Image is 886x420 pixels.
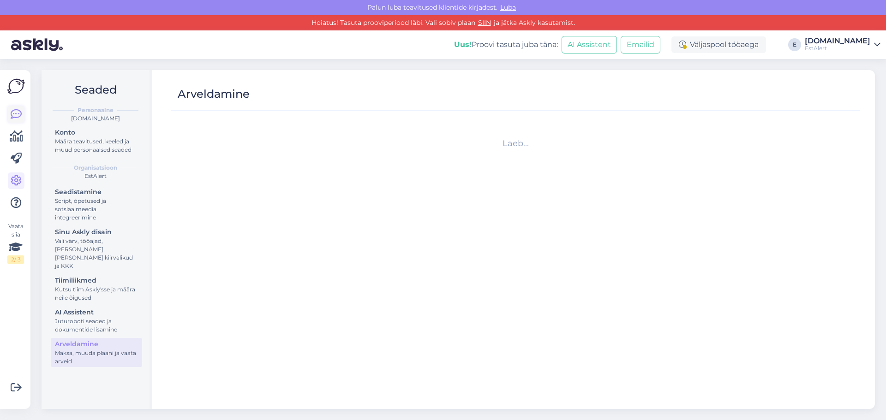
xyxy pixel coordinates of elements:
a: [DOMAIN_NAME]EstAlert [805,37,880,52]
div: 2 / 3 [7,255,24,264]
div: [DOMAIN_NAME] [49,114,142,123]
h2: Seaded [49,81,142,99]
div: Vaata siia [7,222,24,264]
a: TiimiliikmedKutsu tiim Askly'sse ja määra neile õigused [51,274,142,303]
button: Emailid [621,36,660,53]
a: Sinu Askly disainVali värv, tööajad, [PERSON_NAME], [PERSON_NAME] kiirvalikud ja KKK [51,226,142,272]
a: SIIN [475,18,494,27]
span: Luba [497,3,519,12]
button: AI Assistent [562,36,617,53]
div: Laeb... [174,137,856,150]
div: Konto [55,128,138,137]
img: Askly Logo [7,77,25,95]
b: Organisatsioon [74,164,117,172]
a: KontoMäära teavitused, keeled ja muud personaalsed seaded [51,126,142,155]
b: Personaalne [78,106,114,114]
div: E [788,38,801,51]
div: Sinu Askly disain [55,227,138,237]
div: Kutsu tiim Askly'sse ja määra neile õigused [55,285,138,302]
div: Proovi tasuta juba täna: [454,39,558,50]
div: Määra teavitused, keeled ja muud personaalsed seaded [55,137,138,154]
div: Script, õpetused ja sotsiaalmeedia integreerimine [55,197,138,222]
div: Vali värv, tööajad, [PERSON_NAME], [PERSON_NAME] kiirvalikud ja KKK [55,237,138,270]
div: Väljaspool tööaega [671,36,766,53]
div: Seadistamine [55,187,138,197]
a: ArveldamineMaksa, muuda plaani ja vaata arveid [51,338,142,367]
a: SeadistamineScript, õpetused ja sotsiaalmeedia integreerimine [51,186,142,223]
b: Uus! [454,40,472,49]
div: Arveldamine [55,339,138,349]
div: Tiimiliikmed [55,276,138,285]
div: [DOMAIN_NAME] [805,37,870,45]
div: Maksa, muuda plaani ja vaata arveid [55,349,138,366]
div: EstAlert [49,172,142,180]
a: AI AssistentJuturoboti seaded ja dokumentide lisamine [51,306,142,335]
div: EstAlert [805,45,870,52]
div: Juturoboti seaded ja dokumentide lisamine [55,317,138,334]
div: AI Assistent [55,308,138,317]
div: Arveldamine [178,85,250,103]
